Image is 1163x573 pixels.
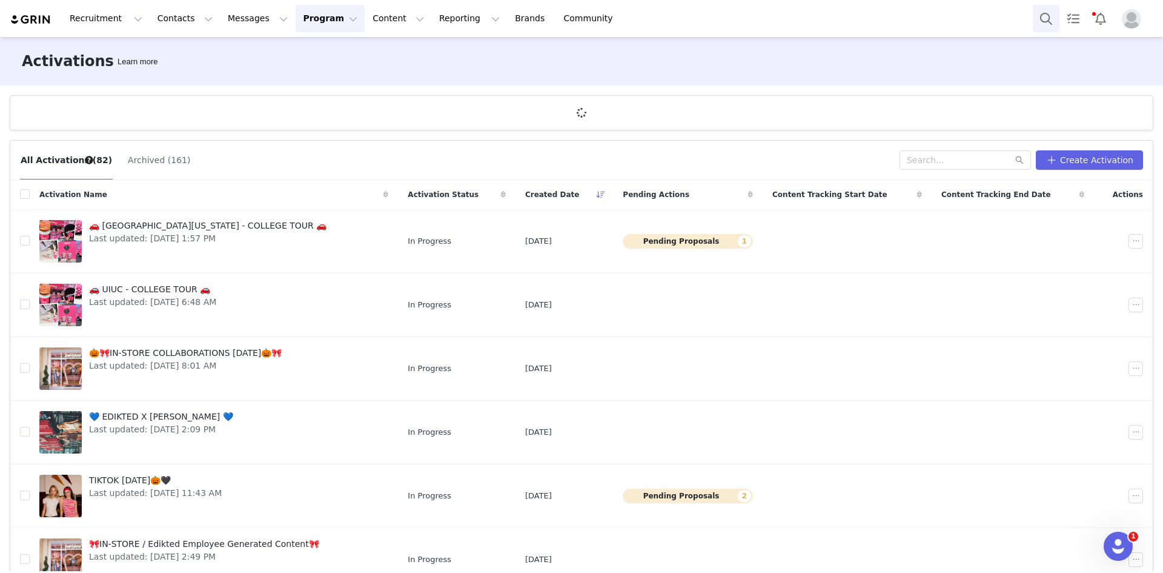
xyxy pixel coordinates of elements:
button: Pending Proposals2 [623,489,753,503]
button: Program [296,5,365,32]
span: [DATE] [525,299,552,311]
span: Last updated: [DATE] 6:48 AM [89,296,216,309]
iframe: Intercom live chat [1104,532,1133,561]
span: 🚗 [GEOGRAPHIC_DATA][US_STATE] - COLLEGE TOUR 🚗 [89,219,326,232]
span: Last updated: [DATE] 2:09 PM [89,423,233,436]
a: 🚗 UIUC - COLLEGE TOUR 🚗Last updated: [DATE] 6:48 AM [39,281,388,329]
h3: Activations [22,50,114,72]
span: 1 [1128,532,1138,541]
span: Activation Name [39,189,107,200]
a: 💙 EDIKTED X [PERSON_NAME] 💙Last updated: [DATE] 2:09 PM [39,408,388,457]
a: Brands [508,5,555,32]
div: Tooltip anchor [115,56,160,68]
span: [DATE] [525,490,552,502]
div: Actions [1094,182,1153,207]
span: In Progress [408,235,451,247]
span: 🎃🎀IN-STORE COLLABORATIONS [DATE]🎃🎀 [89,347,282,360]
a: 🎃🎀IN-STORE COLLABORATIONS [DATE]🎃🎀Last updated: [DATE] 8:01 AM [39,344,388,393]
span: [DATE] [525,235,552,247]
div: Tooltip anchor [84,155,94,166]
img: placeholder-profile.jpg [1122,9,1141,28]
a: Tasks [1060,5,1087,32]
span: TIKTOK [DATE]🎃🖤 [89,474,222,487]
span: Created Date [525,189,580,200]
button: Messages [220,5,295,32]
span: Activation Status [408,189,479,200]
button: Reporting [432,5,507,32]
span: In Progress [408,490,451,502]
span: [DATE] [525,426,552,438]
span: 🚗 UIUC - COLLEGE TOUR 🚗 [89,283,216,296]
button: Recruitment [62,5,150,32]
span: In Progress [408,554,451,566]
img: grin logo [10,14,52,25]
span: In Progress [408,426,451,438]
span: In Progress [408,299,451,311]
a: TIKTOK [DATE]🎃🖤Last updated: [DATE] 11:43 AM [39,472,388,520]
span: 💙 EDIKTED X [PERSON_NAME] 💙 [89,410,233,423]
span: In Progress [408,363,451,375]
input: Search... [900,150,1031,170]
span: Last updated: [DATE] 8:01 AM [89,360,282,372]
span: [DATE] [525,363,552,375]
span: Last updated: [DATE] 1:57 PM [89,232,326,245]
a: Community [557,5,626,32]
button: Profile [1115,9,1153,28]
span: [DATE] [525,554,552,566]
button: Search [1033,5,1059,32]
span: 🎀IN-STORE / Edikted Employee Generated Content🎀 [89,538,319,551]
span: Last updated: [DATE] 2:49 PM [89,551,319,563]
button: Notifications [1087,5,1114,32]
span: Pending Actions [623,189,689,200]
span: Last updated: [DATE] 11:43 AM [89,487,222,500]
i: icon: search [1015,156,1024,164]
button: All Activations (82) [20,150,113,170]
button: Contacts [150,5,220,32]
span: Content Tracking Start Date [772,189,887,200]
button: Pending Proposals1 [623,234,753,249]
button: Content [365,5,431,32]
button: Archived (161) [127,150,191,170]
a: 🚗 [GEOGRAPHIC_DATA][US_STATE] - COLLEGE TOUR 🚗Last updated: [DATE] 1:57 PM [39,217,388,266]
span: Content Tracking End Date [941,189,1051,200]
button: Create Activation [1036,150,1143,170]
